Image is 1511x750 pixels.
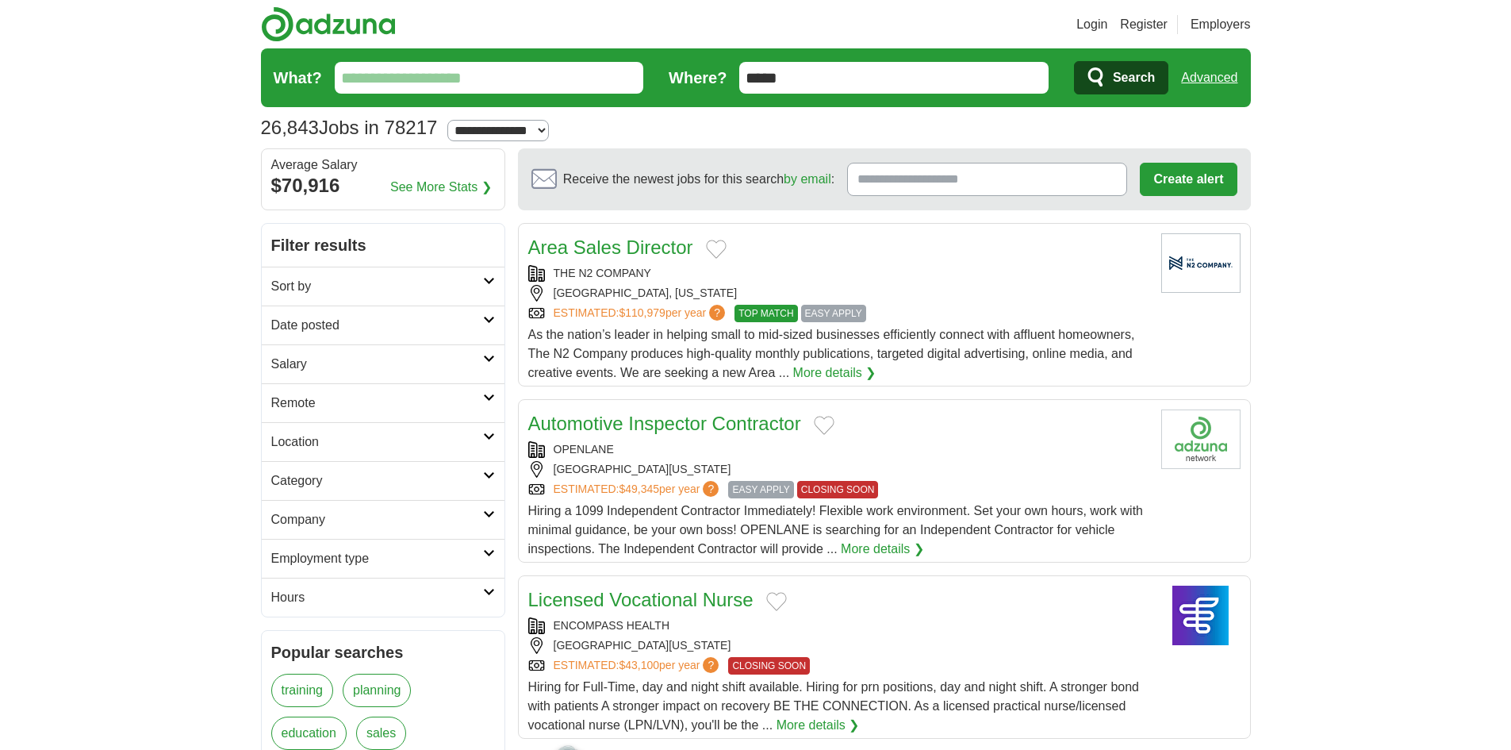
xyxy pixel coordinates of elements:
a: Automotive Inspector Contractor [528,413,801,434]
a: See More Stats ❯ [390,178,492,197]
a: training [271,674,333,707]
span: Receive the newest jobs for this search : [563,170,834,189]
a: Date posted [262,306,504,344]
div: OPENLANE [528,441,1149,458]
span: $110,979 [619,306,665,319]
h2: Date posted [271,316,483,335]
a: ESTIMATED:$49,345per year? [554,481,723,498]
h2: Salary [271,355,483,374]
h2: Hours [271,588,483,607]
a: Location [262,422,504,461]
a: by email [784,172,831,186]
h2: Employment type [271,549,483,568]
button: Add to favorite jobs [706,240,727,259]
span: $43,100 [619,659,659,671]
a: Sort by [262,267,504,306]
h2: Popular searches [271,640,495,664]
img: Encompass Health logo [1161,586,1241,645]
span: TOP MATCH [734,305,797,322]
a: ESTIMATED:$110,979per year? [554,305,729,322]
h1: Jobs in 78217 [261,117,438,138]
span: Hiring a 1099 Independent Contractor Immediately! Flexible work environment. Set your own hours, ... [528,504,1143,556]
h2: Remote [271,394,483,413]
button: Add to favorite jobs [766,592,787,611]
div: Average Salary [271,159,495,171]
img: Adzuna logo [261,6,396,42]
div: [GEOGRAPHIC_DATA][US_STATE] [528,461,1149,478]
a: Category [262,461,504,500]
button: Search [1074,61,1168,94]
span: EASY APPLY [801,305,866,322]
a: Employment type [262,539,504,578]
h2: Sort by [271,277,483,296]
label: Where? [669,66,727,90]
a: ESTIMATED:$43,100per year? [554,657,723,675]
a: Register [1120,15,1168,34]
span: Search [1113,62,1155,94]
button: Add to favorite jobs [814,416,834,435]
div: $70,916 [271,171,495,200]
button: Create alert [1140,163,1237,196]
a: Advanced [1181,62,1237,94]
span: ? [703,481,719,497]
a: More details ❯ [793,363,876,383]
img: Company logo [1161,410,1241,469]
span: ? [703,657,719,673]
a: Salary [262,344,504,383]
span: CLOSING SOON [797,481,879,498]
a: Login [1076,15,1107,34]
div: THE N2 COMPANY [528,265,1149,282]
a: sales [356,717,406,750]
h2: Company [271,510,483,529]
a: education [271,717,347,750]
a: More details ❯ [777,716,860,735]
a: Area Sales Director [528,237,693,258]
span: ? [709,305,725,321]
a: Employers [1191,15,1251,34]
span: CLOSING SOON [728,657,810,675]
label: What? [274,66,322,90]
span: EASY APPLY [728,481,793,498]
a: Remote [262,383,504,422]
h2: Location [271,433,483,452]
a: Licensed Vocational Nurse [528,589,754,610]
div: [GEOGRAPHIC_DATA][US_STATE] [528,637,1149,654]
a: planning [343,674,412,707]
a: More details ❯ [841,540,924,559]
span: 26,843 [261,113,319,142]
img: Company logo [1161,233,1241,293]
a: ENCOMPASS HEALTH [554,619,670,632]
div: [GEOGRAPHIC_DATA], [US_STATE] [528,285,1149,302]
span: $49,345 [619,483,659,495]
span: Hiring for Full-Time, day and night shift available. Hiring for prn positions, day and night shif... [528,680,1139,732]
h2: Filter results [262,224,504,267]
span: As the nation’s leader in helping small to mid-sized businesses efficiently connect with affluent... [528,328,1135,379]
a: Company [262,500,504,539]
h2: Category [271,471,483,490]
a: Hours [262,578,504,617]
